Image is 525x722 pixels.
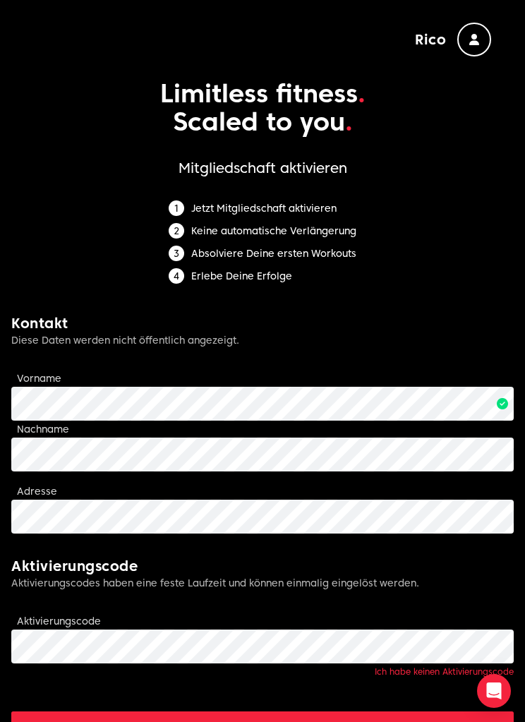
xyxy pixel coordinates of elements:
li: Keine automatische Verlängerung [169,223,356,239]
span: . [345,106,353,137]
h2: Aktivierungscode [11,556,514,576]
li: Jetzt Mitgliedschaft aktivieren [169,200,356,216]
p: Limitless fitness Scaled to you [11,56,514,158]
button: Rico [415,23,491,56]
label: Vorname [17,373,61,384]
a: Ich habe keinen Aktivierungscode [375,666,514,677]
label: Adresse [17,486,57,497]
span: Rico [415,30,446,49]
p: Aktivierungscodes haben eine feste Laufzeit und können einmalig eingelöst werden. [11,576,514,590]
span: . [358,78,366,109]
h2: Kontakt [11,313,514,333]
div: Open Intercom Messenger [477,674,511,708]
h1: Mitgliedschaft aktivieren [11,158,514,178]
li: Erlebe Deine Erfolge [169,268,356,284]
label: Aktivierungscode [17,615,101,627]
p: Diese Daten werden nicht öffentlich angezeigt. [11,333,514,347]
label: Nachname [17,423,69,435]
li: Absolviere Deine ersten Workouts [169,246,356,261]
